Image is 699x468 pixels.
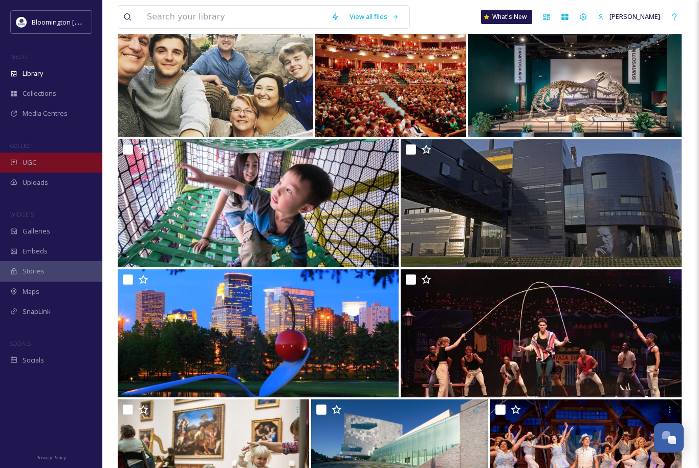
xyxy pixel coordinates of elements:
img: guthrie0054.jpg [401,139,682,267]
span: SnapLink [23,307,51,316]
span: SOCIALS [10,339,31,347]
span: Privacy Policy [36,454,66,461]
span: Stories [23,266,45,276]
span: Collections [23,89,56,98]
span: Embeds [23,246,48,256]
img: Moose Mountain selfie.jpg [118,9,313,137]
button: Open Chat [654,423,684,453]
span: Galleries [23,226,50,236]
a: What's New [481,10,532,24]
a: Privacy Policy [36,451,66,463]
span: WIDGETS [10,210,34,218]
span: MEDIA [10,53,28,60]
span: Maps [23,287,39,296]
span: Socials [23,355,44,365]
img: 429649847_804695101686009_1723528578384153789_n.jpg [16,17,27,27]
img: Matthew Risk, Lukhanyo Sampson, Vuyani Lottering, Jason Barnard, Masi Kovi, Luqmaan Benjamin, and... [401,269,682,397]
img: OrdwayMisc869044.jpg [315,9,466,137]
span: Media Centres [23,109,68,118]
span: COLLECT [10,142,32,150]
a: View all files [344,7,404,27]
img: 061717mcm391.jpg [118,139,399,267]
img: 06.jpg [468,9,682,137]
span: Library [23,69,43,78]
span: UGC [23,158,36,167]
span: Bloomington [US_STATE] Travel & Tourism [32,17,160,27]
input: Search your library [142,6,326,28]
span: Uploads [23,178,48,187]
img: 2537363708_5a12b76a61_o.jpg [118,269,399,397]
span: [PERSON_NAME] [609,12,660,21]
a: [PERSON_NAME] [593,7,665,27]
